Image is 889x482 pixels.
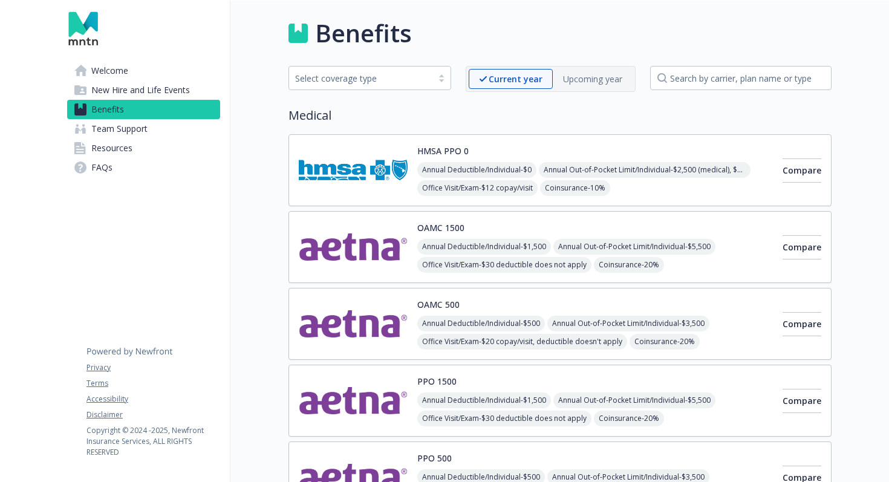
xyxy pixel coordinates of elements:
span: Resources [91,138,132,158]
button: Compare [783,158,821,183]
span: Annual Out-of-Pocket Limit/Individual - $5,500 [553,392,715,408]
span: Benefits [91,100,124,119]
h2: Medical [288,106,832,125]
a: Resources [67,138,220,158]
span: Team Support [91,119,148,138]
a: Privacy [86,362,220,373]
span: Welcome [91,61,128,80]
span: Coinsurance - 20% [594,411,664,426]
span: New Hire and Life Events [91,80,190,100]
a: New Hire and Life Events [67,80,220,100]
span: Office Visit/Exam - $20 copay/visit, deductible doesn't apply [417,334,627,350]
span: Annual Deductible/Individual - $500 [417,316,545,331]
a: Terms [86,378,220,389]
span: FAQs [91,158,112,177]
span: Annual Deductible/Individual - $0 [417,162,536,178]
span: Office Visit/Exam - $30 deductible does not apply [417,257,591,273]
img: Hawaii Medical Service Association carrier logo [299,145,408,196]
span: Compare [783,164,821,176]
button: HMSA PPO 0 [417,145,469,157]
a: Welcome [67,61,220,80]
a: Accessibility [86,394,220,405]
input: search by carrier, plan name or type [650,66,832,90]
a: Disclaimer [86,409,220,420]
button: Compare [783,235,821,259]
img: Aetna Inc carrier logo [299,375,408,426]
button: OAMC 500 [417,298,460,311]
span: Compare [783,241,821,253]
span: Annual Out-of-Pocket Limit/Individual - $3,500 [547,316,709,331]
span: Compare [783,318,821,330]
span: Annual Out-of-Pocket Limit/Individual - $2,500 (medical), $3,600 (prescription) [539,162,751,178]
button: PPO 500 [417,452,452,464]
button: Compare [783,312,821,336]
div: Select coverage type [295,72,426,85]
span: Office Visit/Exam - $30 deductible does not apply [417,411,591,426]
span: Annual Deductible/Individual - $1,500 [417,239,551,255]
span: Compare [783,395,821,406]
span: Coinsurance - 20% [594,257,664,273]
img: Aetna Inc carrier logo [299,221,408,273]
button: OAMC 1500 [417,221,464,234]
img: Aetna Inc carrier logo [299,298,408,350]
p: Current year [489,73,542,85]
p: Copyright © 2024 - 2025 , Newfront Insurance Services, ALL RIGHTS RESERVED [86,425,220,458]
a: Team Support [67,119,220,138]
span: Office Visit/Exam - $12 copay/visit [417,180,538,196]
span: Coinsurance - 10% [540,180,610,196]
a: Benefits [67,100,220,119]
button: PPO 1500 [417,375,457,388]
span: Annual Deductible/Individual - $1,500 [417,392,551,408]
button: Compare [783,389,821,413]
span: Coinsurance - 20% [630,334,700,350]
h1: Benefits [315,15,412,51]
span: Annual Out-of-Pocket Limit/Individual - $5,500 [553,239,715,255]
p: Upcoming year [563,73,622,85]
a: FAQs [67,158,220,177]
